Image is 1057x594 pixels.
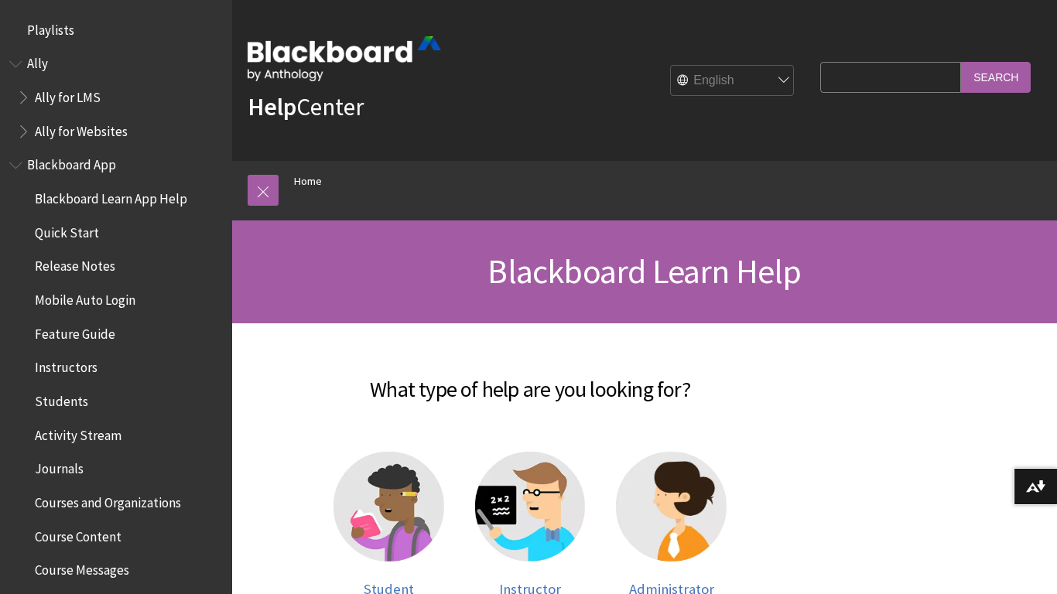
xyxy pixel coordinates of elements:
[35,254,115,275] span: Release Notes
[27,152,116,173] span: Blackboard App
[35,456,84,477] span: Journals
[35,388,88,409] span: Students
[248,36,441,81] img: Blackboard by Anthology
[475,452,586,562] img: Instructor help
[27,51,48,72] span: Ally
[616,452,727,562] img: Administrator help
[35,422,121,443] span: Activity Stream
[27,17,74,38] span: Playlists
[294,172,322,191] a: Home
[9,17,223,43] nav: Book outline for Playlists
[35,118,128,139] span: Ally for Websites
[248,91,296,122] strong: Help
[334,452,444,562] img: Student help
[671,66,795,97] select: Site Language Selector
[35,321,115,342] span: Feature Guide
[961,62,1031,92] input: Search
[487,250,801,292] span: Blackboard Learn Help
[35,524,121,544] span: Course Content
[9,51,223,145] nav: Book outline for Anthology Ally Help
[35,355,97,376] span: Instructors
[35,220,99,241] span: Quick Start
[35,490,181,510] span: Courses and Organizations
[248,354,812,405] h2: What type of help are you looking for?
[35,84,101,105] span: Ally for LMS
[35,558,129,579] span: Course Messages
[248,91,364,122] a: HelpCenter
[35,186,187,207] span: Blackboard Learn App Help
[35,287,135,308] span: Mobile Auto Login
